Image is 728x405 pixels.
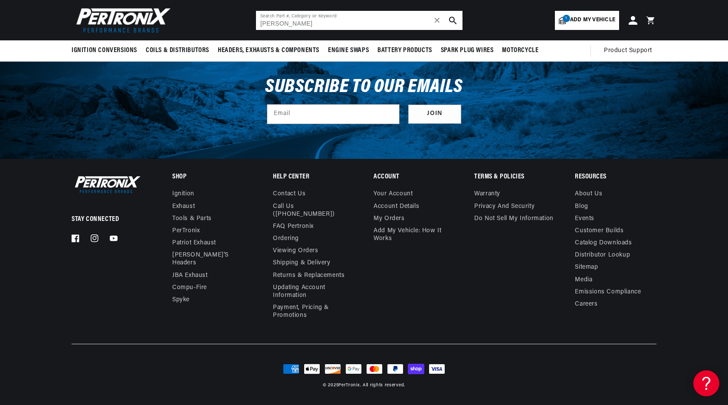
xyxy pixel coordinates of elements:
[172,294,190,306] a: Spyke
[172,237,216,249] a: Patriot Exhaust
[604,46,652,56] span: Product Support
[575,225,623,237] a: Customer Builds
[575,261,598,273] a: Sitemap
[273,302,354,322] a: Payment, Pricing & Promotions
[575,274,592,286] a: Media
[72,174,141,195] img: Pertronix
[72,5,171,35] img: Pertronix
[172,249,247,269] a: [PERSON_NAME]'s Headers
[374,225,455,245] a: Add My Vehicle: How It Works
[273,233,299,245] a: Ordering
[408,105,461,124] button: Subscribe
[373,40,436,61] summary: Battery Products
[72,40,141,61] summary: Ignition Conversions
[555,11,619,30] a: 1Add my vehicle
[374,201,419,213] a: Account details
[273,190,305,200] a: Contact us
[374,213,404,225] a: My orders
[273,270,344,282] a: Returns & Replacements
[575,213,594,225] a: Events
[474,201,535,213] a: Privacy and Security
[338,383,360,388] a: PerTronix
[256,11,462,30] input: Search Part #, Category or Keyword
[172,190,194,200] a: Ignition
[172,282,207,294] a: Compu-Fire
[172,270,208,282] a: JBA Exhaust
[172,201,195,213] a: Exhaust
[604,40,656,61] summary: Product Support
[265,79,463,95] h3: Subscribe to our emails
[72,46,137,55] span: Ignition Conversions
[374,190,413,200] a: Your account
[273,282,348,302] a: Updating Account Information
[213,40,324,61] summary: Headers, Exhausts & Components
[273,221,314,233] a: FAQ Pertronix
[575,298,597,310] a: Careers
[474,213,554,225] a: Do not sell my information
[273,257,330,269] a: Shipping & Delivery
[575,286,641,298] a: Emissions compliance
[328,46,369,55] span: Engine Swaps
[273,245,318,257] a: Viewing Orders
[570,16,615,24] span: Add my vehicle
[436,40,498,61] summary: Spark Plug Wires
[363,383,405,388] small: All rights reserved.
[172,213,212,225] a: Tools & Parts
[273,201,348,221] a: Call Us ([PHONE_NUMBER])
[575,249,630,261] a: Distributor Lookup
[575,190,602,200] a: About Us
[323,383,361,388] small: © 2025 .
[502,46,538,55] span: Motorcycle
[141,40,213,61] summary: Coils & Distributors
[172,225,200,237] a: PerTronix
[575,237,632,249] a: Catalog Downloads
[267,105,399,124] input: Email
[563,15,570,22] span: 1
[498,40,543,61] summary: Motorcycle
[474,190,500,200] a: Warranty
[324,40,373,61] summary: Engine Swaps
[146,46,209,55] span: Coils & Distributors
[441,46,494,55] span: Spark Plug Wires
[72,215,144,224] p: Stay Connected
[377,46,432,55] span: Battery Products
[575,201,588,213] a: Blog
[443,11,462,30] button: search button
[218,46,319,55] span: Headers, Exhausts & Components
